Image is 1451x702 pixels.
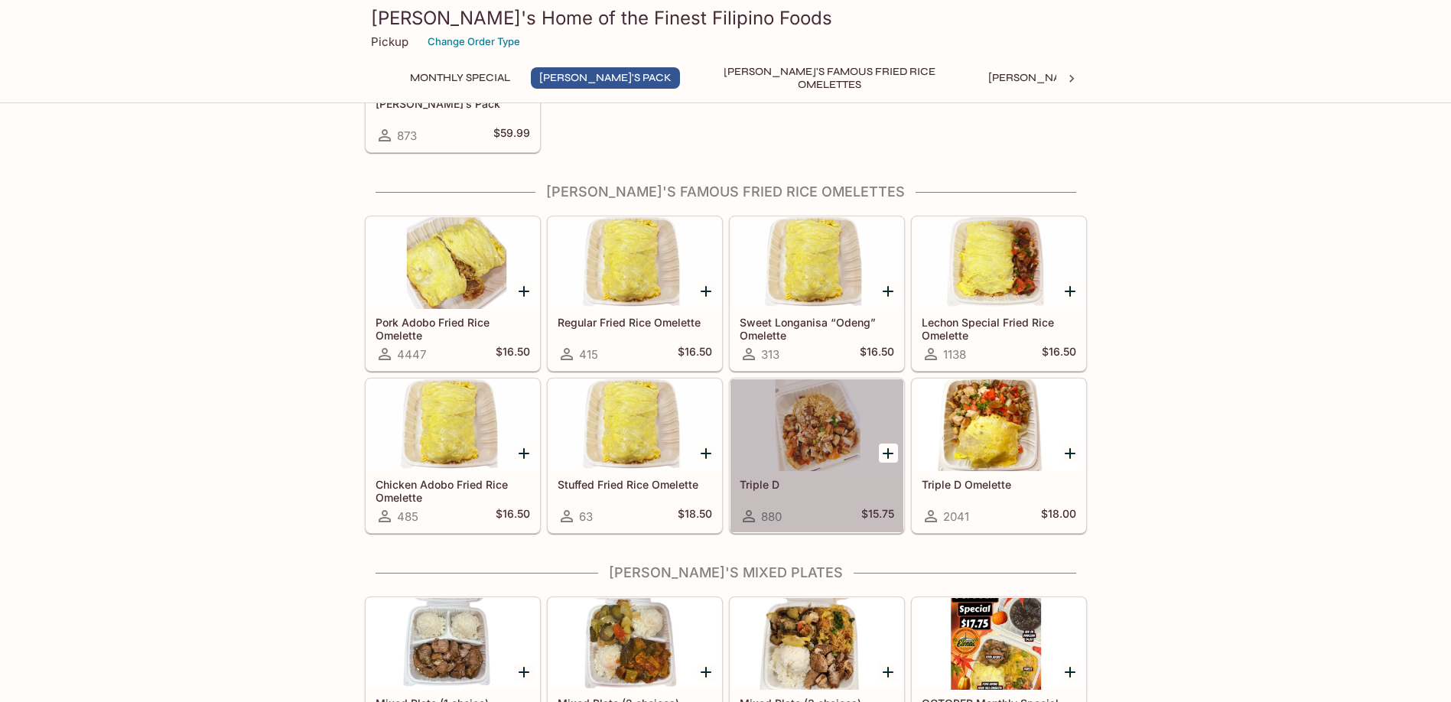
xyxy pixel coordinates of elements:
[740,316,894,341] h5: Sweet Longanisa “Odeng” Omelette
[697,444,716,463] button: Add Stuffed Fried Rice Omelette
[943,509,969,524] span: 2041
[730,379,904,533] a: Triple D880$15.75
[496,345,530,363] h5: $16.50
[761,347,779,362] span: 313
[376,316,530,341] h5: Pork Adobo Fried Rice Omelette
[1061,444,1080,463] button: Add Triple D Omelette
[922,478,1076,491] h5: Triple D Omelette
[912,216,1086,371] a: Lechon Special Fried Rice Omelette1138$16.50
[1042,345,1076,363] h5: $16.50
[493,126,530,145] h5: $59.99
[913,379,1085,471] div: Triple D Omelette
[678,345,712,363] h5: $16.50
[371,6,1081,30] h3: [PERSON_NAME]'s Home of the Finest Filipino Foods
[1061,281,1080,301] button: Add Lechon Special Fried Rice Omelette
[1041,507,1076,525] h5: $18.00
[366,598,539,690] div: Mixed Plate (1 choice)
[740,478,894,491] h5: Triple D
[515,444,534,463] button: Add Chicken Adobo Fried Rice Omelette
[366,379,540,533] a: Chicken Adobo Fried Rice Omelette485$16.50
[548,379,721,471] div: Stuffed Fried Rice Omelette
[496,507,530,525] h5: $16.50
[980,67,1175,89] button: [PERSON_NAME]'s Mixed Plates
[913,217,1085,309] div: Lechon Special Fried Rice Omelette
[515,662,534,681] button: Add Mixed Plate (1 choice)
[697,662,716,681] button: Add Mixed Plate (2 choices)
[579,347,598,362] span: 415
[879,444,898,463] button: Add Triple D
[730,217,903,309] div: Sweet Longanisa “Odeng” Omelette
[730,379,903,471] div: Triple D
[548,598,721,690] div: Mixed Plate (2 choices)
[913,598,1085,690] div: OCTOBER Monthly Special
[365,184,1087,200] h4: [PERSON_NAME]'s Famous Fried Rice Omelettes
[943,347,966,362] span: 1138
[366,379,539,471] div: Chicken Adobo Fried Rice Omelette
[1061,662,1080,681] button: Add OCTOBER Monthly Special
[376,478,530,503] h5: Chicken Adobo Fried Rice Omelette
[579,509,593,524] span: 63
[879,281,898,301] button: Add Sweet Longanisa “Odeng” Omelette
[397,347,426,362] span: 4447
[558,316,712,329] h5: Regular Fried Rice Omelette
[402,67,519,89] button: Monthly Special
[879,662,898,681] button: Add Mixed Plate (3 choices)
[365,564,1087,581] h4: [PERSON_NAME]'s Mixed Plates
[548,379,722,533] a: Stuffed Fried Rice Omelette63$18.50
[860,345,894,363] h5: $16.50
[397,128,417,143] span: 873
[421,30,527,54] button: Change Order Type
[678,507,712,525] h5: $18.50
[548,217,721,309] div: Regular Fried Rice Omelette
[371,34,408,49] p: Pickup
[558,478,712,491] h5: Stuffed Fried Rice Omelette
[861,507,894,525] h5: $15.75
[366,217,539,309] div: Pork Adobo Fried Rice Omelette
[697,281,716,301] button: Add Regular Fried Rice Omelette
[912,379,1086,533] a: Triple D Omelette2041$18.00
[692,67,968,89] button: [PERSON_NAME]'s Famous Fried Rice Omelettes
[531,67,680,89] button: [PERSON_NAME]'s Pack
[397,509,418,524] span: 485
[922,316,1076,341] h5: Lechon Special Fried Rice Omelette
[366,216,540,371] a: Pork Adobo Fried Rice Omelette4447$16.50
[548,216,722,371] a: Regular Fried Rice Omelette415$16.50
[730,216,904,371] a: Sweet Longanisa “Odeng” Omelette313$16.50
[515,281,534,301] button: Add Pork Adobo Fried Rice Omelette
[730,598,903,690] div: Mixed Plate (3 choices)
[376,97,530,110] h5: [PERSON_NAME]’s Pack
[761,509,782,524] span: 880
